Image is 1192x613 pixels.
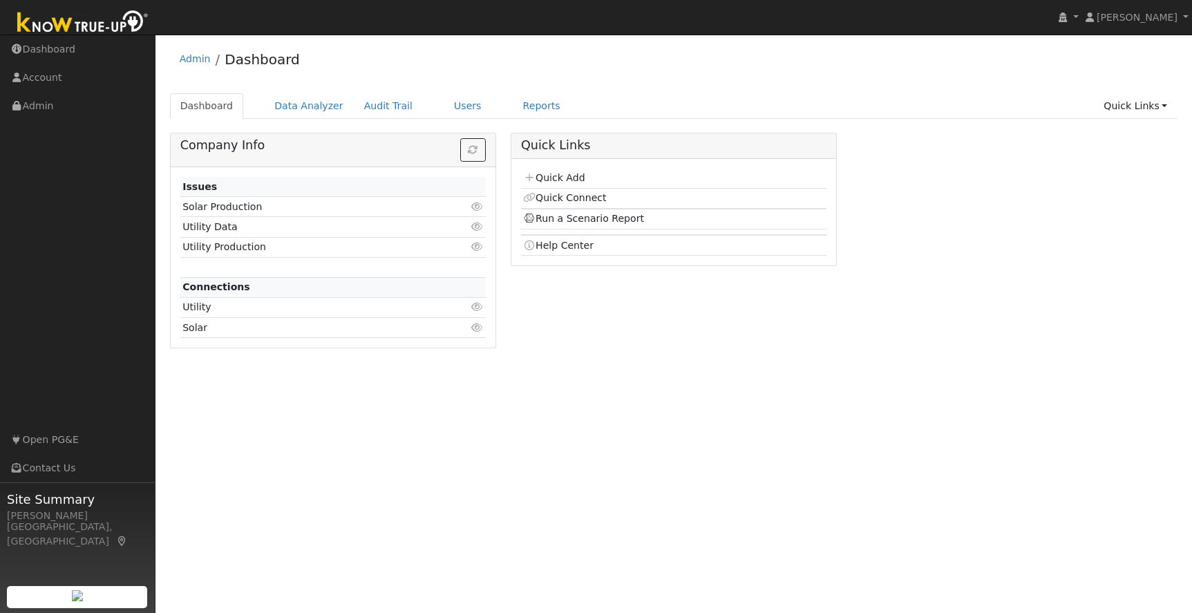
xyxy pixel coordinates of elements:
[1097,12,1177,23] span: [PERSON_NAME]
[7,509,148,523] div: [PERSON_NAME]
[225,51,300,68] a: Dashboard
[471,323,484,332] i: Click to view
[354,93,423,119] a: Audit Trail
[180,217,437,237] td: Utility Data
[264,93,354,119] a: Data Analyzer
[116,536,129,547] a: Map
[521,138,826,153] h5: Quick Links
[180,297,437,317] td: Utility
[471,202,484,211] i: Click to view
[182,181,217,192] strong: Issues
[10,8,155,39] img: Know True-Up
[471,242,484,252] i: Click to view
[523,240,594,251] a: Help Center
[180,237,437,257] td: Utility Production
[7,490,148,509] span: Site Summary
[471,222,484,232] i: Click to view
[513,93,571,119] a: Reports
[170,93,244,119] a: Dashboard
[7,520,148,549] div: [GEOGRAPHIC_DATA], [GEOGRAPHIC_DATA]
[180,318,437,338] td: Solar
[72,590,83,601] img: retrieve
[180,197,437,217] td: Solar Production
[180,53,211,64] a: Admin
[523,172,585,183] a: Quick Add
[182,281,250,292] strong: Connections
[523,213,644,224] a: Run a Scenario Report
[471,302,484,312] i: Click to view
[1093,93,1177,119] a: Quick Links
[523,192,606,203] a: Quick Connect
[180,138,486,153] h5: Company Info
[444,93,492,119] a: Users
